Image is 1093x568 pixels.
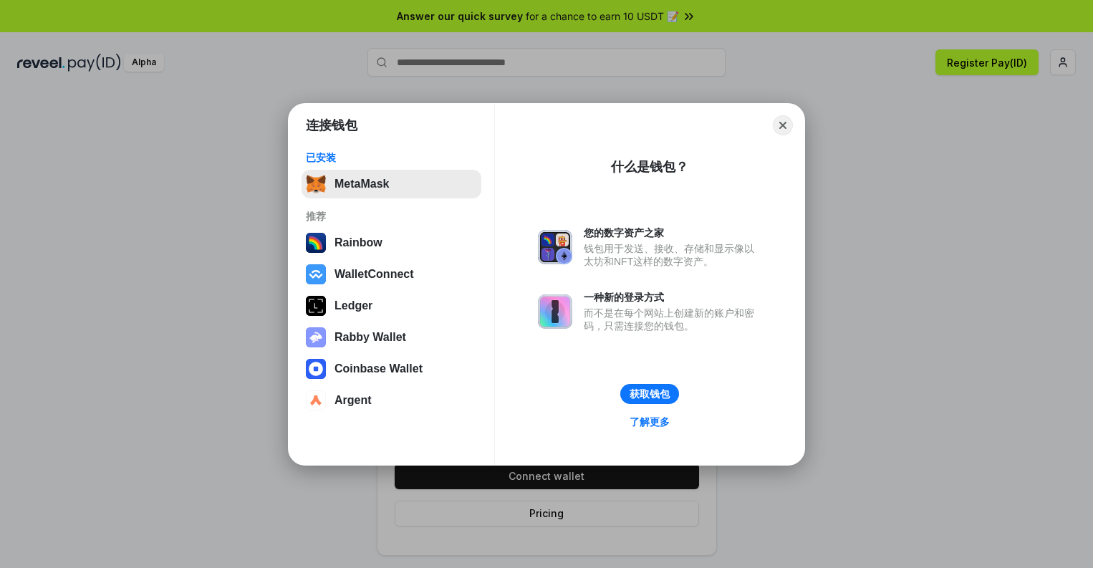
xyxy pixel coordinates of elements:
div: Rainbow [334,236,382,249]
div: Rabby Wallet [334,331,406,344]
button: WalletConnect [302,260,481,289]
img: svg+xml,%3Csvg%20width%3D%2228%22%20height%3D%2228%22%20viewBox%3D%220%200%2028%2028%22%20fill%3D... [306,390,326,410]
img: svg+xml,%3Csvg%20xmlns%3D%22http%3A%2F%2Fwww.w3.org%2F2000%2Fsvg%22%20fill%3D%22none%22%20viewBox... [538,294,572,329]
div: 而不是在每个网站上创建新的账户和密码，只需连接您的钱包。 [584,307,761,332]
div: WalletConnect [334,268,414,281]
img: svg+xml,%3Csvg%20width%3D%2228%22%20height%3D%2228%22%20viewBox%3D%220%200%2028%2028%22%20fill%3D... [306,264,326,284]
button: Rainbow [302,228,481,257]
div: 一种新的登录方式 [584,291,761,304]
img: svg+xml,%3Csvg%20xmlns%3D%22http%3A%2F%2Fwww.w3.org%2F2000%2Fsvg%22%20width%3D%2228%22%20height%3... [306,296,326,316]
img: svg+xml,%3Csvg%20width%3D%22120%22%20height%3D%22120%22%20viewBox%3D%220%200%20120%20120%22%20fil... [306,233,326,253]
div: 什么是钱包？ [611,158,688,175]
img: svg+xml,%3Csvg%20xmlns%3D%22http%3A%2F%2Fwww.w3.org%2F2000%2Fsvg%22%20fill%3D%22none%22%20viewBox... [538,230,572,264]
div: MetaMask [334,178,389,191]
img: svg+xml,%3Csvg%20width%3D%2228%22%20height%3D%2228%22%20viewBox%3D%220%200%2028%2028%22%20fill%3D... [306,359,326,379]
button: Rabby Wallet [302,323,481,352]
img: svg+xml,%3Csvg%20fill%3D%22none%22%20height%3D%2233%22%20viewBox%3D%220%200%2035%2033%22%20width%... [306,174,326,194]
button: 获取钱包 [620,384,679,404]
h1: 连接钱包 [306,117,357,134]
div: Argent [334,394,372,407]
img: svg+xml,%3Csvg%20xmlns%3D%22http%3A%2F%2Fwww.w3.org%2F2000%2Fsvg%22%20fill%3D%22none%22%20viewBox... [306,327,326,347]
div: Ledger [334,299,372,312]
button: Argent [302,386,481,415]
button: Coinbase Wallet [302,355,481,383]
div: 了解更多 [630,415,670,428]
div: Coinbase Wallet [334,362,423,375]
div: 推荐 [306,210,477,223]
button: MetaMask [302,170,481,198]
div: 获取钱包 [630,388,670,400]
button: Ledger [302,292,481,320]
div: 已安装 [306,151,477,164]
div: 钱包用于发送、接收、存储和显示像以太坊和NFT这样的数字资产。 [584,242,761,268]
div: 您的数字资产之家 [584,226,761,239]
a: 了解更多 [621,413,678,431]
button: Close [773,115,793,135]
